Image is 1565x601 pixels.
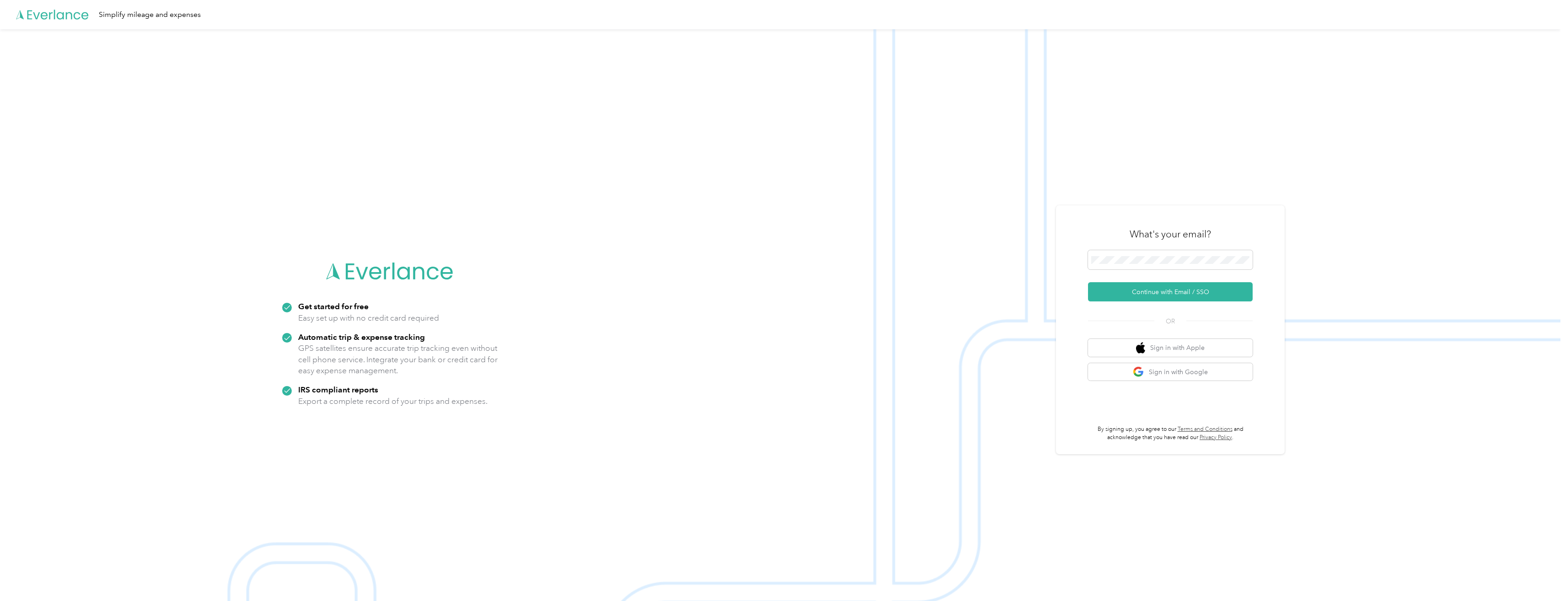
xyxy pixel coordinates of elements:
[1088,425,1253,441] p: By signing up, you agree to our and acknowledge that you have read our .
[99,9,201,21] div: Simplify mileage and expenses
[298,385,378,394] strong: IRS compliant reports
[1200,434,1232,441] a: Privacy Policy
[1136,342,1145,354] img: apple logo
[1088,282,1253,301] button: Continue with Email / SSO
[298,343,498,376] p: GPS satellites ensure accurate trip tracking even without cell phone service. Integrate your bank...
[1088,363,1253,381] button: google logoSign in with Google
[298,396,488,407] p: Export a complete record of your trips and expenses.
[1178,426,1233,433] a: Terms and Conditions
[298,301,369,311] strong: Get started for free
[1154,317,1186,326] span: OR
[1088,339,1253,357] button: apple logoSign in with Apple
[1133,366,1144,378] img: google logo
[1130,228,1211,241] h3: What's your email?
[298,332,425,342] strong: Automatic trip & expense tracking
[298,312,439,324] p: Easy set up with no credit card required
